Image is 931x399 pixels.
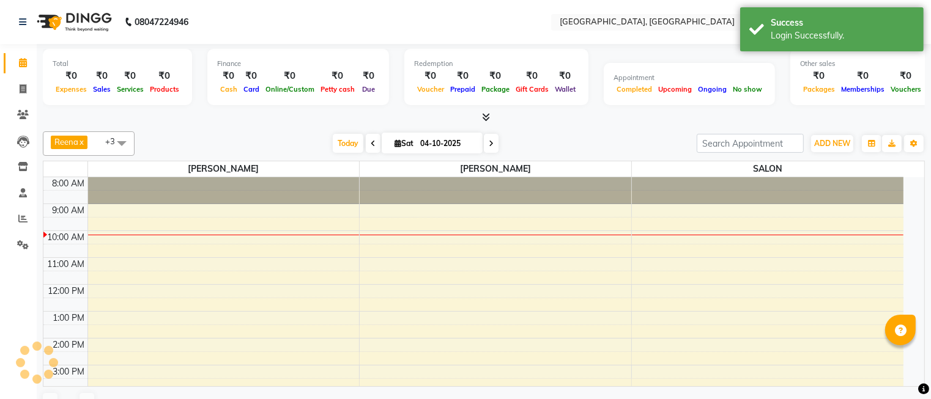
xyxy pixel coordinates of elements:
span: Vouchers [888,85,924,93]
span: Today [333,134,363,153]
div: ₹0 [114,69,147,83]
input: 2025-10-04 [417,134,478,153]
div: Redemption [414,59,579,69]
span: Cash [217,85,240,93]
div: Login Successfully. [771,29,914,42]
div: 9:00 AM [50,204,87,217]
span: Gift Cards [513,85,552,93]
div: Success [771,16,914,29]
div: ₹0 [478,69,513,83]
span: Package [478,85,513,93]
div: Appointment [614,73,765,83]
span: Memberships [838,85,888,93]
a: x [78,137,84,147]
div: ₹0 [147,69,182,83]
span: Prepaid [447,85,478,93]
img: logo [31,5,115,39]
span: Online/Custom [262,85,317,93]
span: Ongoing [695,85,730,93]
div: ₹0 [53,69,90,83]
span: [PERSON_NAME] [360,161,631,177]
span: Wallet [552,85,579,93]
span: Reena [54,137,78,147]
span: Card [240,85,262,93]
span: ADD NEW [814,139,850,148]
div: ₹0 [317,69,358,83]
div: Finance [217,59,379,69]
div: ₹0 [217,69,240,83]
div: ₹0 [800,69,838,83]
span: SALON [632,161,903,177]
span: +3 [105,136,124,146]
span: Sales [90,85,114,93]
span: [PERSON_NAME] [88,161,360,177]
div: ₹0 [358,69,379,83]
input: Search Appointment [697,134,804,153]
span: Completed [614,85,655,93]
div: ₹0 [552,69,579,83]
div: ₹0 [240,69,262,83]
span: Sat [391,139,417,148]
div: ₹0 [888,69,924,83]
div: 11:00 AM [45,258,87,271]
div: 8:00 AM [50,177,87,190]
div: ₹0 [838,69,888,83]
div: ₹0 [414,69,447,83]
span: Voucher [414,85,447,93]
div: 1:00 PM [51,312,87,324]
span: Due [359,85,378,93]
button: ADD NEW [811,135,853,152]
div: ₹0 [447,69,478,83]
span: Upcoming [655,85,695,93]
span: Packages [800,85,838,93]
span: Products [147,85,182,93]
div: ₹0 [262,69,317,83]
span: Expenses [53,85,90,93]
b: 08047224946 [135,5,188,39]
div: Total [53,59,182,69]
div: ₹0 [513,69,552,83]
span: No show [730,85,765,93]
div: 3:00 PM [51,365,87,378]
span: Petty cash [317,85,358,93]
div: 10:00 AM [45,231,87,244]
div: ₹0 [90,69,114,83]
span: Services [114,85,147,93]
div: 2:00 PM [51,339,87,351]
div: 12:00 PM [46,285,87,298]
